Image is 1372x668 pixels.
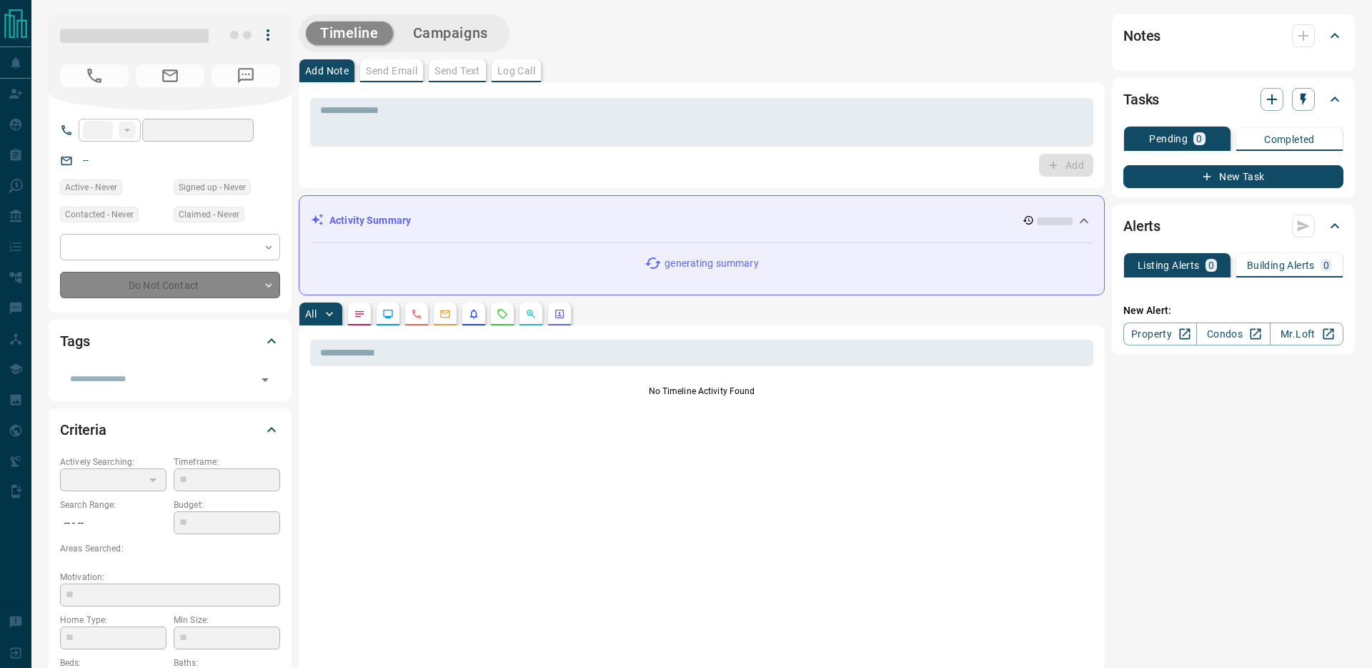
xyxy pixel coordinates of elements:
div: Do Not Contact [60,272,280,298]
p: Completed [1264,134,1315,144]
p: Activity Summary [329,213,411,228]
svg: Calls [411,308,422,320]
p: generating summary [665,256,758,271]
p: 0 [1196,134,1202,144]
button: Timeline [306,21,393,45]
a: -- [83,154,89,166]
p: Home Type: [60,614,166,627]
svg: Lead Browsing Activity [382,308,394,320]
p: Min Size: [174,614,280,627]
span: No Number [212,64,280,87]
div: Criteria [60,413,280,447]
h2: Tasks [1123,88,1159,111]
h2: Tags [60,330,89,353]
svg: Agent Actions [554,308,565,320]
p: Motivation: [60,571,280,584]
h2: Alerts [1123,215,1160,237]
div: Activity Summary [311,207,1093,234]
p: -- - -- [60,511,166,535]
span: Active - Never [65,180,117,195]
a: Property [1123,323,1197,345]
p: Add Note [305,66,349,76]
a: Mr.Loft [1270,323,1343,345]
p: New Alert: [1123,303,1343,318]
svg: Requests [497,308,508,320]
svg: Notes [354,308,365,320]
button: Campaigns [399,21,502,45]
span: Claimed - Never [179,207,239,222]
div: Alerts [1123,209,1343,243]
div: Tags [60,324,280,358]
h2: Criteria [60,418,106,441]
p: Actively Searching: [60,456,166,468]
p: No Timeline Activity Found [310,385,1093,398]
a: Condos [1196,323,1270,345]
span: Signed up - Never [179,180,246,195]
svg: Emails [439,308,451,320]
svg: Listing Alerts [468,308,479,320]
h2: Notes [1123,24,1160,47]
p: Areas Searched: [60,542,280,555]
span: No Email [136,64,204,87]
p: Listing Alerts [1138,260,1200,270]
span: Contacted - Never [65,207,134,222]
div: Tasks [1123,82,1343,117]
p: Building Alerts [1247,260,1315,270]
span: No Number [60,64,129,87]
p: Pending [1149,134,1188,144]
p: Budget: [174,498,280,511]
p: Timeframe: [174,456,280,468]
p: Search Range: [60,498,166,511]
svg: Opportunities [525,308,537,320]
p: 0 [1323,260,1329,270]
p: All [305,309,317,319]
button: New Task [1123,165,1343,188]
div: Notes [1123,19,1343,53]
button: Open [255,370,275,390]
p: 0 [1208,260,1214,270]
